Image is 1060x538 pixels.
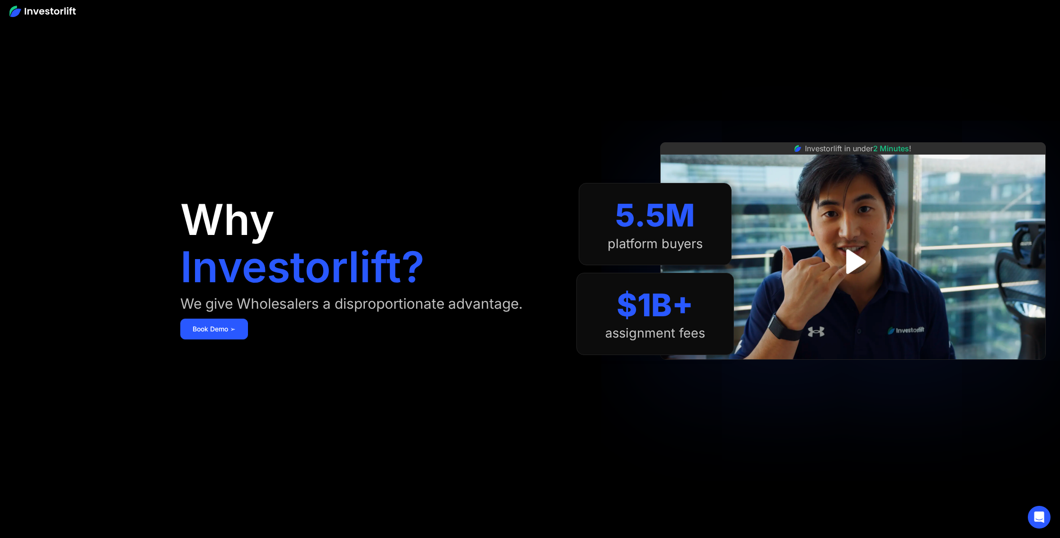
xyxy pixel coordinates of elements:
[615,197,695,234] div: 5.5M
[873,144,909,153] span: 2 Minutes
[180,296,523,311] div: We give Wholesalers a disproportionate advantage.
[617,286,693,324] div: $1B+
[180,246,424,288] h1: Investorlift?
[782,364,924,376] iframe: Customer reviews powered by Trustpilot
[180,199,274,241] h1: Why
[1028,506,1051,529] div: Open Intercom Messenger
[180,319,248,339] a: Book Demo ➢
[605,326,705,341] div: assignment fees
[805,143,911,154] div: Investorlift in under !
[832,241,874,283] a: open lightbox
[608,236,703,252] div: platform buyers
